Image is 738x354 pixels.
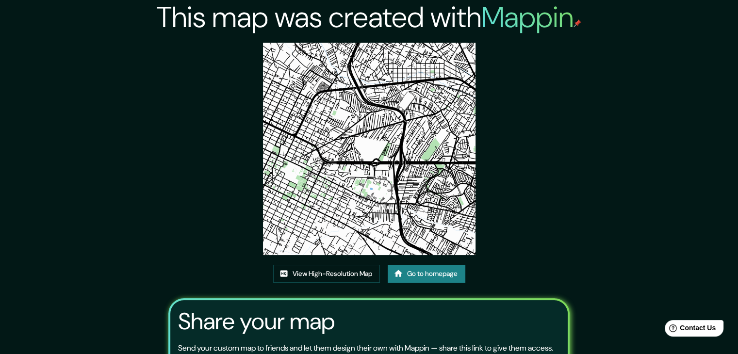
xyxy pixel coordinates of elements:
a: View High-Resolution Map [273,265,380,283]
h3: Share your map [178,308,335,335]
iframe: Help widget launcher [652,316,727,343]
img: mappin-pin [574,19,581,27]
a: Go to homepage [388,265,465,283]
p: Send your custom map to friends and let them design their own with Mappin — share this link to gi... [178,342,553,354]
img: created-map [263,43,476,255]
